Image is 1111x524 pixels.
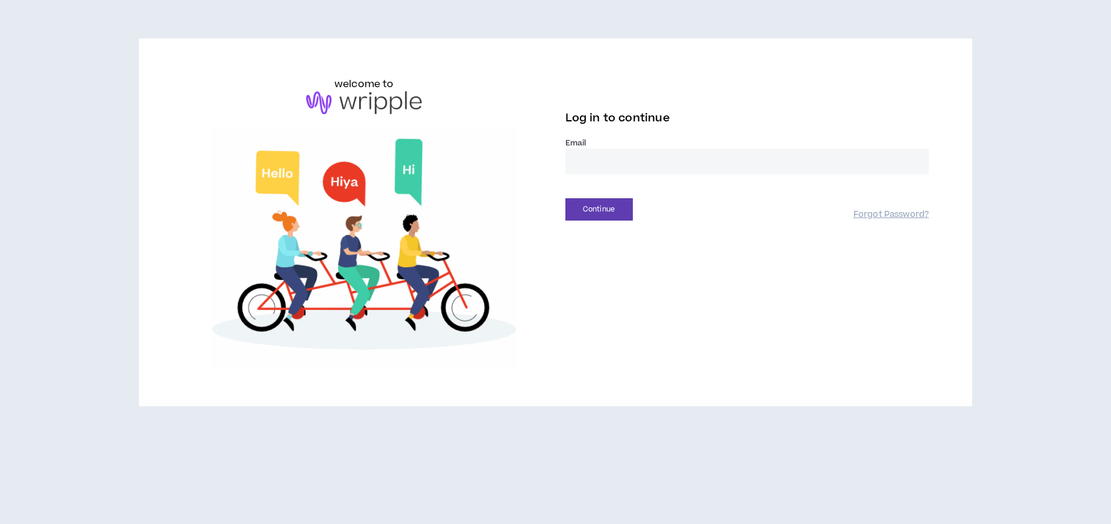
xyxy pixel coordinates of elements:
[565,138,929,148] label: Email
[306,91,422,114] img: logo-brand.png
[565,111,670,126] span: Log in to continue
[854,209,929,221] a: Forgot Password?
[182,126,546,368] img: Welcome to Wripple
[334,77,394,91] h6: welcome to
[565,198,633,221] button: Continue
